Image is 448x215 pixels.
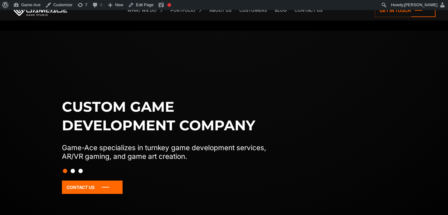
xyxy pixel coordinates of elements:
[62,97,279,135] h1: Custom game development company
[78,166,83,176] button: Slide 3
[404,2,437,7] span: [PERSON_NAME]
[62,181,123,194] a: Contact Us
[167,3,171,7] div: Focus keyphrase not set
[63,166,67,176] button: Slide 1
[62,143,279,161] p: Game-Ace specializes in turnkey game development services, AR/VR gaming, and game art creation.
[71,166,75,176] button: Slide 2
[375,4,436,17] a: Get in touch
